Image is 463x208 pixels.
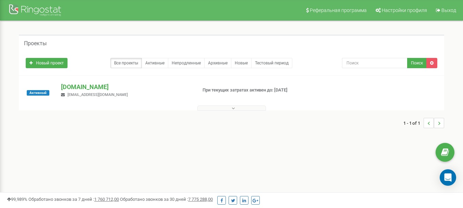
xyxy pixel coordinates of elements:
a: Новые [231,58,252,68]
a: Активные [142,58,168,68]
a: Тестовый период [251,58,292,68]
u: 1 760 712,00 [94,197,119,202]
span: Обработано звонков за 30 дней : [120,197,213,202]
span: Настройки профиля [382,8,427,13]
nav: ... [403,111,444,135]
span: 1 - 1 of 1 [403,118,424,128]
p: При текущих затратах активен до: [DATE] [203,87,298,94]
h5: Проекты [24,40,47,47]
span: Обработано звонков за 7 дней : [28,197,119,202]
a: Все проекты [110,58,142,68]
span: Активный [27,90,49,96]
a: Архивные [204,58,231,68]
p: [DOMAIN_NAME] [61,83,191,91]
span: Реферальная программа [310,8,367,13]
input: Поиск [342,58,407,68]
span: 99,989% [7,197,27,202]
span: Выход [441,8,456,13]
button: Поиск [407,58,427,68]
span: [EMAIL_ADDRESS][DOMAIN_NAME] [68,93,128,97]
u: 7 775 288,00 [188,197,213,202]
a: Непродленные [168,58,205,68]
div: Open Intercom Messenger [440,169,456,186]
a: Новый проект [26,58,68,68]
